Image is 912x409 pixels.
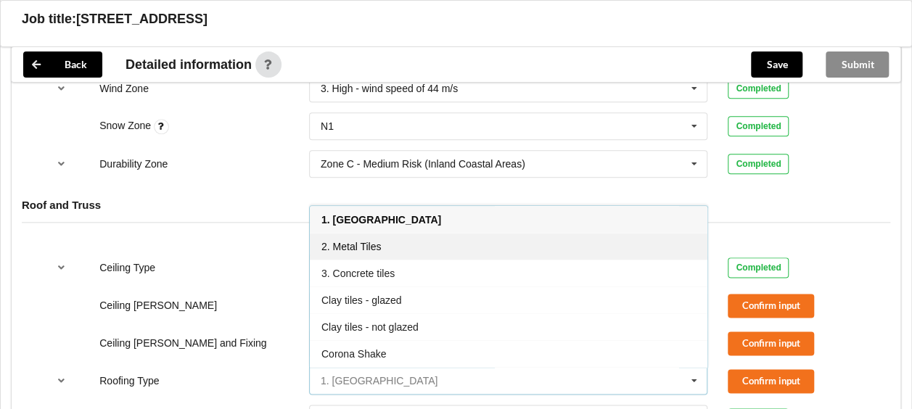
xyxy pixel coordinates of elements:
label: Durability Zone [99,158,168,170]
div: Zone C - Medium Risk (Inland Coastal Areas) [321,159,525,169]
div: Completed [728,257,789,278]
h3: [STREET_ADDRESS] [76,11,208,28]
span: Corona Shake [321,348,387,360]
label: Ceiling Type [99,262,155,273]
button: Confirm input [728,294,814,318]
button: reference-toggle [47,75,75,102]
span: 3. Concrete tiles [321,268,395,279]
span: Clay tiles - glazed [321,294,402,306]
label: Ceiling [PERSON_NAME] [99,299,217,311]
button: Confirm input [728,369,814,393]
span: Detailed information [126,58,252,71]
div: Completed [728,154,789,174]
button: Save [751,51,802,78]
button: reference-toggle [47,368,75,394]
label: Wind Zone [99,83,149,94]
h3: Job title: [22,11,76,28]
div: Completed [728,78,789,99]
button: Back [23,51,102,78]
label: Snow Zone [99,120,154,131]
button: reference-toggle [47,255,75,281]
div: Completed [728,116,789,136]
div: N1 [321,121,334,131]
span: 1. [GEOGRAPHIC_DATA] [321,214,441,226]
h4: Roof and Truss [22,198,890,212]
label: Ceiling [PERSON_NAME] and Fixing [99,337,266,349]
span: 2. Metal Tiles [321,241,381,252]
span: Clay tiles - not glazed [321,321,419,333]
label: Roofing Type [99,375,159,387]
button: Confirm input [728,331,814,355]
button: reference-toggle [47,151,75,177]
div: 3. High - wind speed of 44 m/s [321,83,458,94]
